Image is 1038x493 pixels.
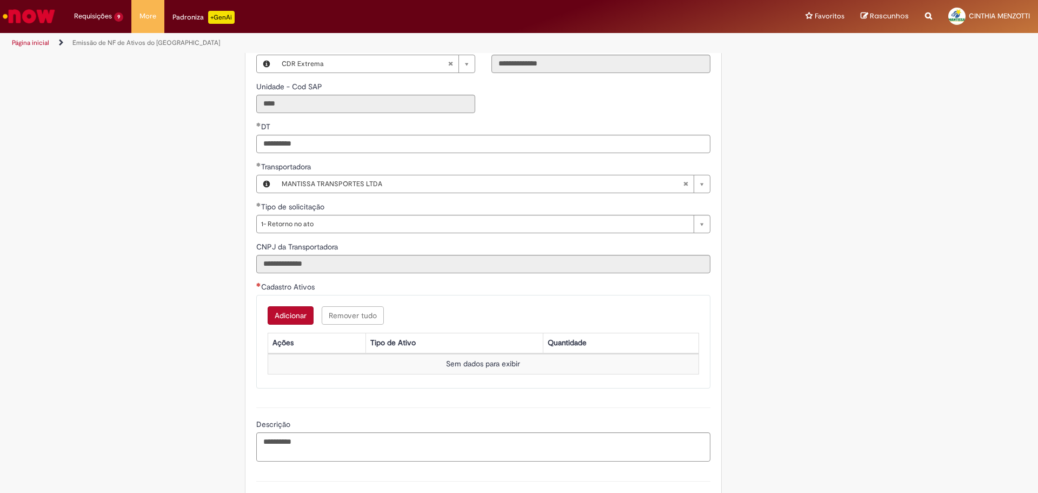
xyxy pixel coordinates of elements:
span: CINTHIA MENZOTTI [969,11,1030,21]
input: Unidade - Cod SAP [256,95,475,113]
abbr: Limpar campo Local de Entrega (Cervejaria) [442,55,458,73]
span: MANTISSA TRANSPORTES LTDA [282,175,683,193]
ul: Trilhas de página [8,33,684,53]
span: Tipo de solicitação [261,202,327,212]
span: Somente leitura - CNPJ da Transportadora [256,242,340,252]
div: Padroniza [172,11,235,24]
a: Emissão de NF de Ativos do [GEOGRAPHIC_DATA] [72,38,220,47]
span: More [139,11,156,22]
a: MANTISSA TRANSPORTES LTDALimpar campo Transportadora [276,175,710,193]
span: Necessários [256,282,261,287]
span: Somente leitura - Unidade - Cod SAP [256,82,324,91]
a: Página inicial [12,38,49,47]
a: Rascunhos [861,11,909,22]
span: Somente leitura - DT [261,122,272,132]
span: Necessários - Transportadora [261,162,313,172]
span: Obrigatório Preenchido [256,122,261,127]
th: Quantidade [543,333,698,353]
span: 9 [114,12,123,22]
span: Descrição [256,419,292,429]
input: CNPJ da Transportadora [256,255,710,273]
td: Sem dados para exibir [268,354,698,374]
th: Ações [268,333,365,353]
abbr: Limpar campo Transportadora [677,175,694,193]
th: Tipo de Ativo [366,333,543,353]
span: Cadastro Ativos [261,282,317,292]
textarea: Descrição [256,432,710,462]
img: ServiceNow [1,5,57,27]
input: Unidade - CNPJ [491,55,710,73]
button: Local de Entrega (Cervejaria), Visualizar este registro CDR Extrema [257,55,276,73]
span: 1- Retorno no ato [261,215,688,233]
span: Obrigatório Preenchido [256,162,261,167]
button: Adicionar uma linha para Cadastro Ativos [268,306,314,325]
p: +GenAi [208,11,235,24]
span: Favoritos [815,11,844,22]
button: Transportadora, Visualizar este registro MANTISSA TRANSPORTES LTDA [257,175,276,193]
span: Requisições [74,11,112,22]
a: CDR ExtremaLimpar campo Local de Entrega (Cervejaria) [276,55,475,73]
span: Obrigatório Preenchido [256,202,261,207]
span: CDR Extrema [282,55,448,73]
label: Somente leitura - Unidade - Cod SAP [256,81,324,92]
input: DT [256,135,710,153]
span: Rascunhos [870,11,909,21]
